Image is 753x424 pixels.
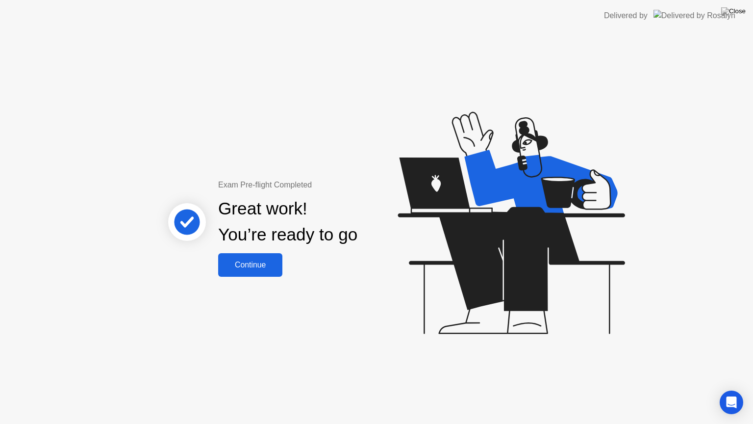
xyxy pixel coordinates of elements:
[218,253,282,277] button: Continue
[221,261,279,269] div: Continue
[218,179,421,191] div: Exam Pre-flight Completed
[604,10,648,22] div: Delivered by
[218,196,357,248] div: Great work! You’re ready to go
[720,391,743,414] div: Open Intercom Messenger
[653,10,735,21] img: Delivered by Rosalyn
[721,7,746,15] img: Close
